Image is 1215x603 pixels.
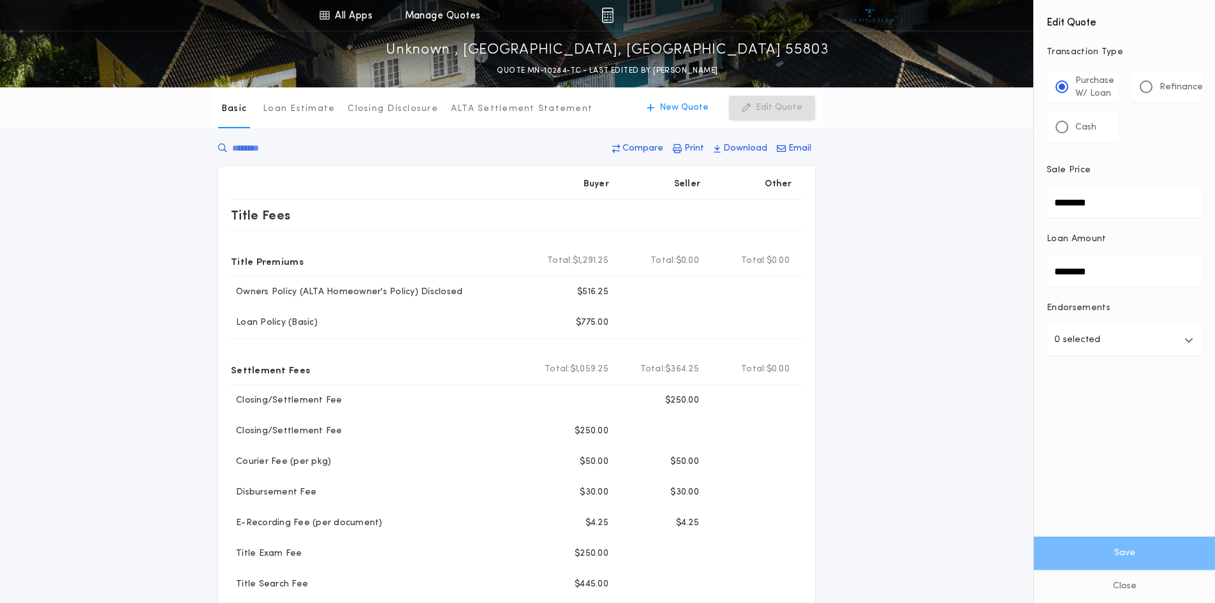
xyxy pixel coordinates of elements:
p: Compare [622,142,663,155]
input: Loan Amount [1047,256,1202,287]
p: Title Premiums [231,251,304,271]
p: Transaction Type [1047,46,1202,59]
p: E-Recording Fee (per document) [231,517,383,530]
p: 0 selected [1054,332,1100,348]
b: Total: [547,255,573,267]
button: Close [1034,570,1215,603]
button: New Quote [634,96,721,120]
p: $516.25 [577,286,608,299]
p: ALTA Settlement Statement [451,103,593,115]
b: Total: [640,363,666,376]
span: $1,059.25 [570,363,608,376]
img: vs-icon [846,9,894,22]
b: Total: [651,255,676,267]
b: Total: [741,363,767,376]
button: Download [710,137,771,160]
p: Cash [1075,121,1096,134]
p: $250.00 [575,547,608,560]
p: Unknown , [GEOGRAPHIC_DATA], [GEOGRAPHIC_DATA] 55803 [386,40,829,61]
button: Save [1034,537,1215,570]
p: $4.25 [585,517,608,530]
b: Total: [545,363,570,376]
p: Print [684,142,704,155]
p: Endorsements [1047,302,1202,315]
p: Seller [674,178,701,191]
span: $1,291.25 [573,255,608,267]
p: $445.00 [575,578,608,591]
span: $0.00 [676,255,699,267]
p: Closing Disclosure [348,103,438,115]
button: Compare [608,137,667,160]
p: Email [788,142,811,155]
p: Loan Policy (Basic) [231,316,318,329]
p: New Quote [659,101,709,114]
span: $364.25 [665,363,699,376]
p: Title Exam Fee [231,547,302,560]
span: $0.00 [767,363,790,376]
p: $4.25 [676,517,699,530]
p: Edit Quote [756,101,802,114]
p: Basic [221,103,247,115]
button: Print [669,137,708,160]
span: $0.00 [767,255,790,267]
button: Email [773,137,815,160]
p: Download [723,142,767,155]
button: 0 selected [1047,325,1202,355]
input: Sale Price [1047,187,1202,218]
h4: Edit Quote [1047,8,1202,31]
p: $50.00 [670,456,699,468]
p: Other [765,178,792,191]
p: Closing/Settlement Fee [231,394,342,407]
p: Loan Amount [1047,233,1107,246]
p: $50.00 [580,456,608,468]
p: Buyer [584,178,609,191]
p: $30.00 [580,486,608,499]
p: $250.00 [575,425,608,438]
p: Disbursement Fee [231,486,316,499]
p: Refinance [1160,81,1203,94]
p: QUOTE MN-10284-TC - LAST EDITED BY [PERSON_NAME] [497,64,718,77]
p: Title Search Fee [231,578,308,591]
p: Courier Fee (per pkg) [231,456,331,468]
button: Edit Quote [729,96,815,120]
p: Loan Estimate [263,103,335,115]
p: $775.00 [576,316,608,329]
p: Owners Policy (ALTA Homeowner's Policy) Disclosed [231,286,462,299]
p: Title Fees [231,205,291,225]
p: Closing/Settlement Fee [231,425,342,438]
img: img [601,8,614,23]
p: Settlement Fees [231,359,310,380]
b: Total: [741,255,767,267]
p: $30.00 [670,486,699,499]
p: $250.00 [665,394,699,407]
p: Purchase W/ Loan [1075,75,1114,100]
p: Sale Price [1047,164,1091,177]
